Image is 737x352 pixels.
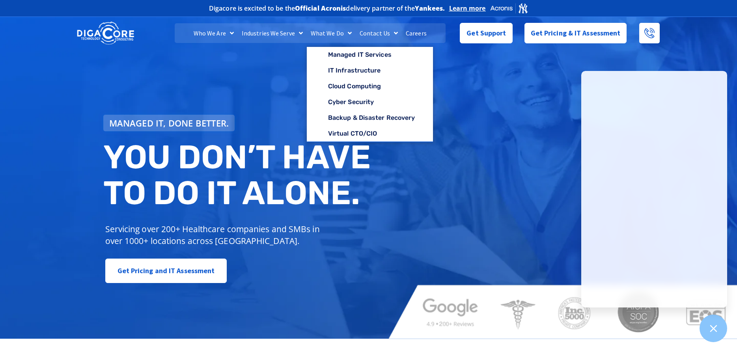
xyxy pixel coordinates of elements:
a: Careers [402,23,431,43]
a: Backup & Disaster Recovery [307,110,433,126]
p: Servicing over 200+ Healthcare companies and SMBs in over 1000+ locations across [GEOGRAPHIC_DATA]. [105,223,326,247]
a: Virtual CTO/CIO [307,126,433,142]
a: IT Infrastructure [307,63,433,78]
a: Learn more [449,4,486,12]
a: Managed IT Services [307,47,433,63]
img: Acronis [490,2,528,14]
span: Get Pricing & IT Assessment [531,25,621,41]
a: Get Support [460,23,512,43]
span: Managed IT, done better. [109,119,229,127]
a: What We Do [307,23,356,43]
span: Get Pricing and IT Assessment [118,263,215,279]
iframe: Chatgenie Messenger [581,71,727,307]
a: Get Pricing & IT Assessment [524,23,627,43]
span: Get Support [466,25,506,41]
h2: Digacore is excited to be the delivery partner of the [209,5,445,11]
b: Yankees. [415,4,445,13]
nav: Menu [175,23,445,43]
a: Managed IT, done better. [103,115,235,131]
img: DigaCore Technology Consulting [77,21,134,46]
ul: What We Do [307,47,433,142]
a: Industries We Serve [238,23,307,43]
a: Contact Us [356,23,402,43]
a: Cloud Computing [307,78,433,94]
a: Cyber Security [307,94,433,110]
h2: You don’t have to do IT alone. [103,139,375,211]
a: Get Pricing and IT Assessment [105,259,227,283]
b: Official Acronis [295,4,346,13]
a: Who We Are [190,23,238,43]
